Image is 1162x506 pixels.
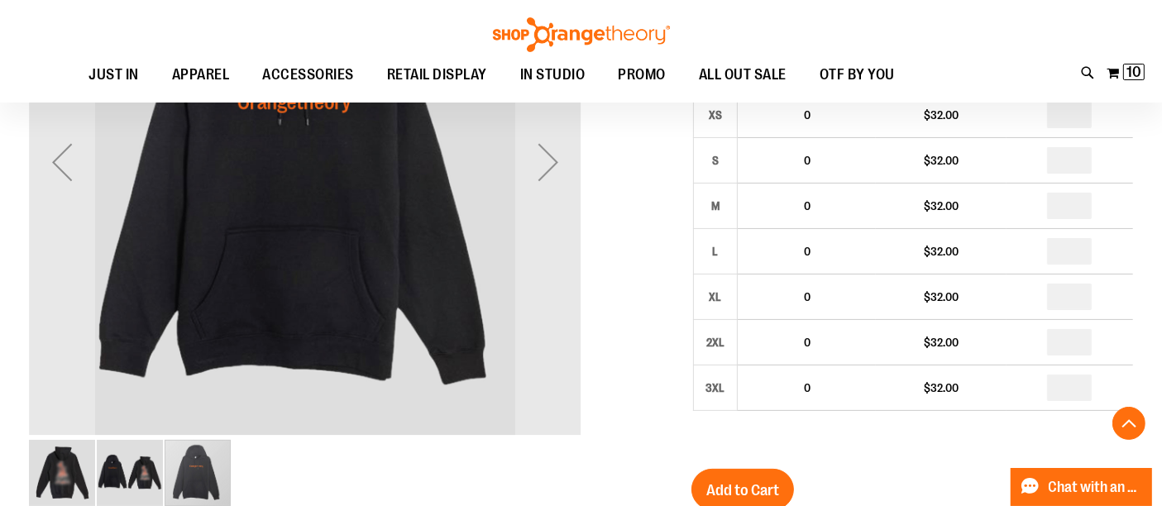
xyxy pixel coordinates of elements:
div: $32.00 [884,152,997,169]
div: L [703,239,728,264]
div: $32.00 [884,334,997,351]
span: 0 [804,336,811,349]
div: 2XL [703,330,728,355]
span: ACCESSORIES [262,56,354,93]
div: $32.00 [884,243,997,260]
span: JUST IN [88,56,139,93]
span: Add to Cart [706,481,779,499]
img: 2025 Hell Week Hooded Sweatshirt [29,440,95,506]
span: 0 [804,381,811,394]
img: Shop Orangetheory [490,17,672,52]
div: $32.00 [884,107,997,123]
span: 0 [804,108,811,122]
span: ALL OUT SALE [699,56,787,93]
div: S [703,148,728,173]
img: 2025 Hell Week Hooded Sweatshirt [97,440,163,506]
div: M [703,193,728,218]
div: XS [703,103,728,127]
span: PROMO [618,56,666,93]
span: RETAIL DISPLAY [387,56,487,93]
span: 0 [804,199,811,212]
span: APPAREL [172,56,230,93]
div: XL [703,284,728,309]
button: Chat with an Expert [1011,468,1153,506]
span: 0 [804,245,811,258]
div: $32.00 [884,379,997,396]
span: OTF BY YOU [820,56,895,93]
span: Chat with an Expert [1049,480,1142,495]
span: 0 [804,290,811,303]
div: $32.00 [884,198,997,214]
div: $32.00 [884,289,997,305]
div: 3XL [703,375,728,400]
span: IN STUDIO [520,56,586,93]
button: Back To Top [1112,407,1145,440]
span: 0 [804,154,811,167]
span: 10 [1126,64,1141,80]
